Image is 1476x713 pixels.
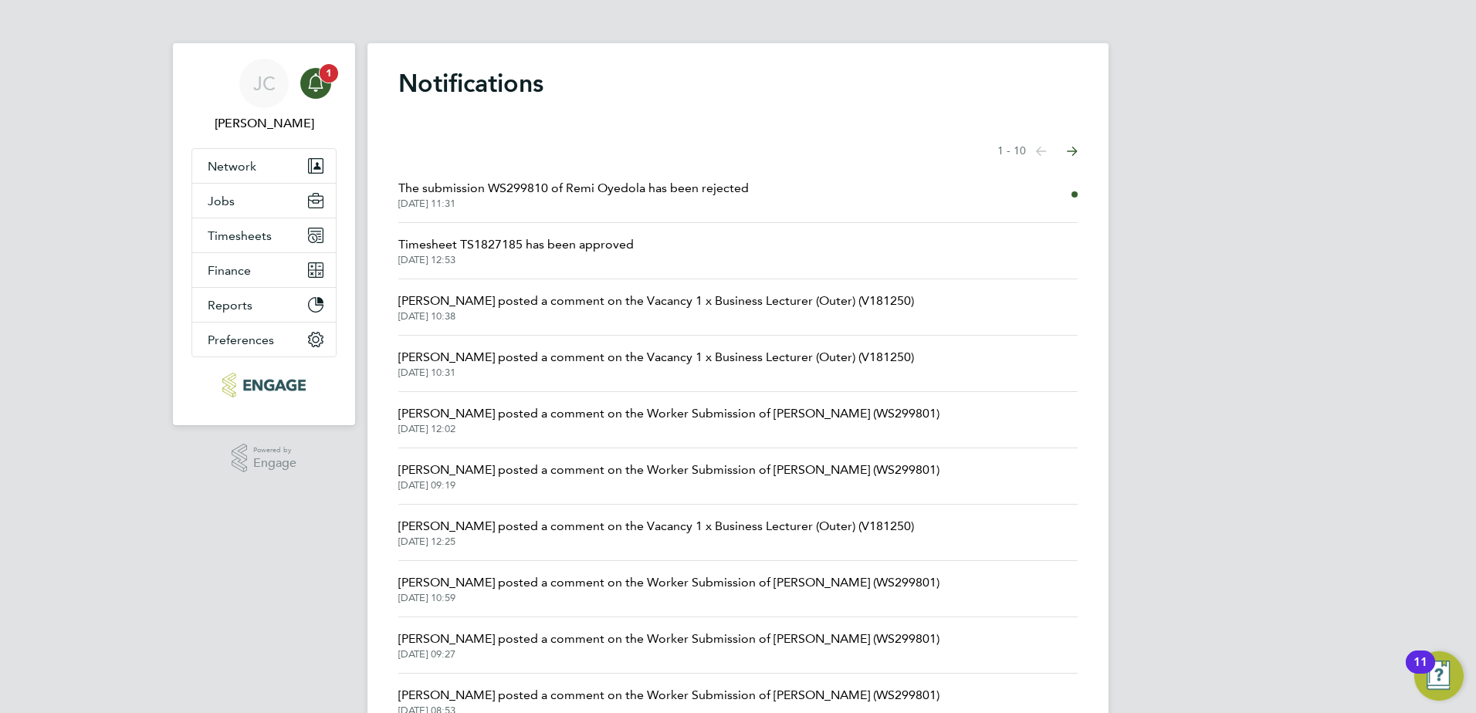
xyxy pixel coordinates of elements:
button: Reports [192,288,336,322]
span: Reports [208,298,252,313]
span: [PERSON_NAME] posted a comment on the Worker Submission of [PERSON_NAME] (WS299801) [398,686,939,705]
span: Timesheets [208,228,272,243]
span: [DATE] 10:59 [398,592,939,604]
span: [PERSON_NAME] posted a comment on the Worker Submission of [PERSON_NAME] (WS299801) [398,630,939,648]
span: Network [208,159,256,174]
nav: Select page of notifications list [997,136,1078,167]
img: educationmattersgroup-logo-retina.png [222,373,305,397]
span: Powered by [253,444,296,457]
a: [PERSON_NAME] posted a comment on the Worker Submission of [PERSON_NAME] (WS299801)[DATE] 09:27 [398,630,939,661]
a: [PERSON_NAME] posted a comment on the Vacancy 1 x Business Lecturer (Outer) (V181250)[DATE] 12:25 [398,517,914,548]
span: [DATE] 09:27 [398,648,939,661]
span: 1 [320,64,338,83]
span: [PERSON_NAME] posted a comment on the Worker Submission of [PERSON_NAME] (WS299801) [398,461,939,479]
nav: Main navigation [173,43,355,425]
a: [PERSON_NAME] posted a comment on the Vacancy 1 x Business Lecturer (Outer) (V181250)[DATE] 10:31 [398,348,914,379]
button: Open Resource Center, 11 new notifications [1414,651,1464,701]
span: [DATE] 12:53 [398,254,634,266]
span: Finance [208,263,251,278]
button: Jobs [192,184,336,218]
a: Go to home page [191,373,337,397]
span: [DATE] 12:02 [398,423,939,435]
span: [PERSON_NAME] posted a comment on the Vacancy 1 x Business Lecturer (Outer) (V181250) [398,292,914,310]
a: [PERSON_NAME] posted a comment on the Vacancy 1 x Business Lecturer (Outer) (V181250)[DATE] 10:38 [398,292,914,323]
a: JC[PERSON_NAME] [191,59,337,133]
a: Powered byEngage [232,444,297,473]
button: Network [192,149,336,183]
button: Preferences [192,323,336,356]
a: Timesheet TS1827185 has been approved[DATE] 12:53 [398,235,634,266]
span: [DATE] 12:25 [398,536,914,548]
span: [DATE] 11:31 [398,198,749,210]
span: Jobs [208,194,235,208]
a: [PERSON_NAME] posted a comment on the Worker Submission of [PERSON_NAME] (WS299801)[DATE] 10:59 [398,573,939,604]
a: [PERSON_NAME] posted a comment on the Worker Submission of [PERSON_NAME] (WS299801)[DATE] 09:19 [398,461,939,492]
span: [PERSON_NAME] posted a comment on the Vacancy 1 x Business Lecturer (Outer) (V181250) [398,517,914,536]
span: Timesheet TS1827185 has been approved [398,235,634,254]
button: Finance [192,253,336,287]
a: 1 [300,59,331,108]
span: 1 - 10 [997,144,1026,159]
span: The submission WS299810 of Remi Oyedola has been rejected [398,179,749,198]
span: [PERSON_NAME] posted a comment on the Worker Submission of [PERSON_NAME] (WS299801) [398,573,939,592]
span: [PERSON_NAME] posted a comment on the Worker Submission of [PERSON_NAME] (WS299801) [398,404,939,423]
a: The submission WS299810 of Remi Oyedola has been rejected[DATE] 11:31 [398,179,749,210]
span: [DATE] 10:38 [398,310,914,323]
span: [DATE] 09:19 [398,479,939,492]
span: [DATE] 10:31 [398,367,914,379]
span: [PERSON_NAME] posted a comment on the Vacancy 1 x Business Lecturer (Outer) (V181250) [398,348,914,367]
span: Preferences [208,333,274,347]
span: James Carey [191,114,337,133]
span: JC [253,73,276,93]
button: Timesheets [192,218,336,252]
div: 11 [1413,662,1427,682]
h1: Notifications [398,68,1078,99]
a: [PERSON_NAME] posted a comment on the Worker Submission of [PERSON_NAME] (WS299801)[DATE] 12:02 [398,404,939,435]
span: Engage [253,457,296,470]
